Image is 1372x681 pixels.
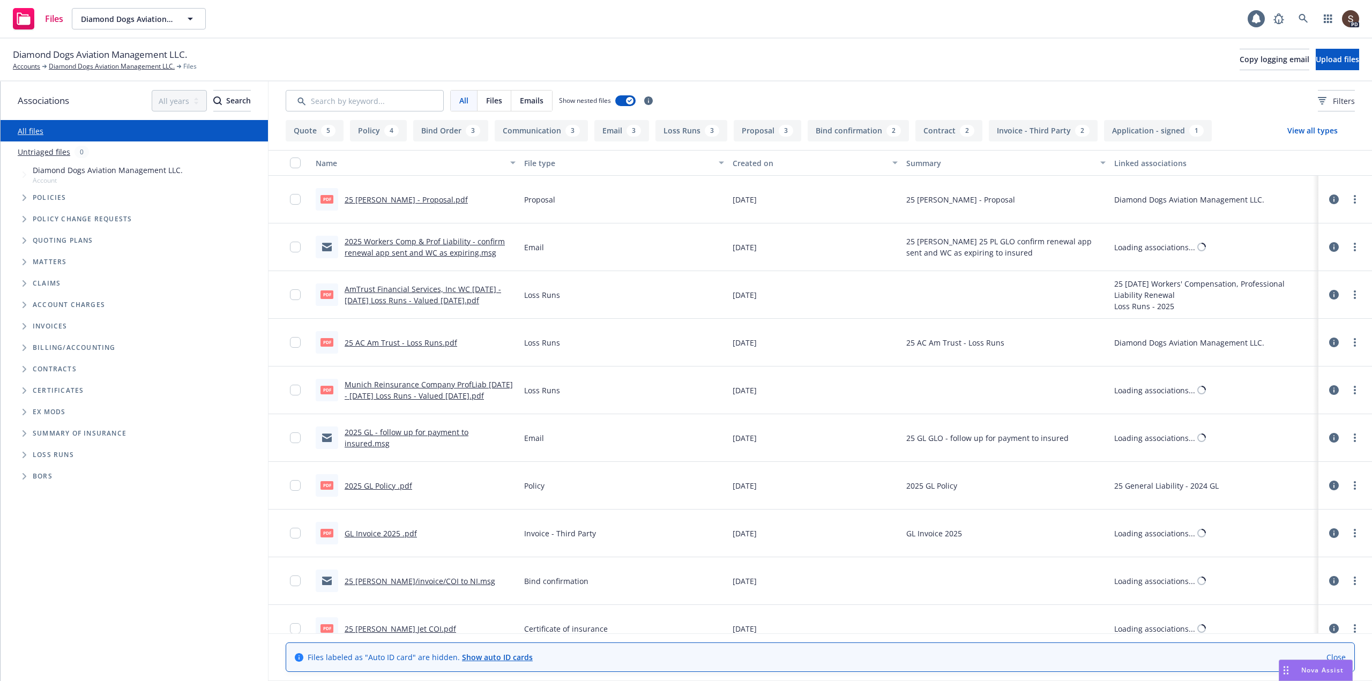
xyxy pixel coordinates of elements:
button: Created on [728,150,902,176]
span: All [459,95,468,106]
button: Quote [286,120,344,141]
div: Loading associations... [1114,385,1195,396]
a: more [1348,193,1361,206]
a: more [1348,622,1361,635]
span: [DATE] [733,194,757,205]
span: Diamond Dogs Aviation Management LLC. [13,48,187,62]
span: Ex Mods [33,409,65,415]
span: BORs [33,473,53,480]
span: Filters [1318,95,1355,107]
span: Files [486,95,502,106]
img: photo [1342,10,1359,27]
div: Loading associations... [1114,528,1195,539]
span: Files labeled as "Auto ID card" are hidden. [308,652,533,663]
span: Copy logging email [1240,54,1309,64]
a: more [1348,479,1361,492]
button: Bind confirmation [808,120,909,141]
div: Search [213,91,251,111]
span: Claims [33,280,61,287]
span: pdf [320,290,333,298]
button: Communication [495,120,588,141]
button: Policy [350,120,407,141]
span: Proposal [524,194,555,205]
input: Toggle Row Selected [290,528,301,538]
button: Filters [1318,90,1355,111]
a: more [1348,431,1361,444]
span: [DATE] [733,528,757,539]
a: 25 AC Am Trust - Loss Runs.pdf [345,338,457,348]
span: 25 AC Am Trust - Loss Runs [906,337,1004,348]
span: pdf [320,195,333,203]
span: [DATE] [733,242,757,253]
div: 1 [1189,125,1204,137]
button: Nova Assist [1279,660,1353,681]
span: Account [33,176,183,185]
a: Diamond Dogs Aviation Management LLC. [49,62,175,71]
div: 5 [321,125,335,137]
input: Toggle Row Selected [290,289,301,300]
span: Associations [18,94,69,108]
div: 3 [705,125,719,137]
div: File type [524,158,712,169]
span: Files [45,14,63,23]
div: 3 [466,125,480,137]
span: Certificates [33,387,84,394]
span: pdf [320,481,333,489]
span: 25 GL GLO - follow up for payment to insured [906,432,1069,444]
span: [DATE] [733,575,757,587]
a: 25 [PERSON_NAME] Jet COI.pdf [345,624,456,634]
div: 2 [886,125,901,137]
a: Show auto ID cards [462,652,533,662]
span: Invoices [33,323,68,330]
a: AmTrust Financial Services, Inc WC [DATE] - [DATE] Loss Runs - Valued [DATE].pdf [345,284,501,305]
span: pdf [320,338,333,346]
span: 25 [PERSON_NAME] 25 PL GLO confirm renewal app sent and WC as expiring to insured [906,236,1106,258]
input: Toggle Row Selected [290,432,301,443]
input: Toggle Row Selected [290,337,301,348]
a: Files [9,4,68,34]
div: Tree Example [1,162,268,337]
div: Loading associations... [1114,242,1195,253]
input: Toggle Row Selected [290,194,301,205]
div: Linked associations [1114,158,1314,169]
a: Search [1293,8,1314,29]
input: Search by keyword... [286,90,444,111]
div: Loading associations... [1114,623,1195,634]
span: [DATE] [733,289,757,301]
span: Loss Runs [524,289,560,301]
span: 2025 GL Policy [906,480,957,491]
span: Upload files [1316,54,1359,64]
span: Policy [524,480,545,491]
a: 2025 Workers Comp & Prof Liability - confirm renewal app sent and WC as expiring.msg [345,236,505,258]
button: Contract [915,120,982,141]
span: Account charges [33,302,105,308]
a: 25 [PERSON_NAME] - Proposal.pdf [345,194,468,205]
span: Diamond Dogs Aviation Management LLC. [81,13,174,25]
div: Loss Runs - 2025 [1114,301,1314,312]
button: Proposal [734,120,801,141]
span: Loss Runs [33,452,74,458]
input: Toggle Row Selected [290,242,301,252]
a: more [1348,336,1361,349]
span: Files [183,62,197,71]
span: [DATE] [733,623,757,634]
button: Loss Runs [655,120,727,141]
a: more [1348,527,1361,540]
a: more [1348,288,1361,301]
span: Email [524,242,544,253]
div: Name [316,158,504,169]
span: [DATE] [733,385,757,396]
span: Invoice - Third Party [524,528,596,539]
span: Summary of insurance [33,430,126,437]
div: 25 [DATE] Workers' Compensation, Professional Liability Renewal [1114,278,1314,301]
button: Copy logging email [1240,49,1309,70]
a: Munich Reinsurance Company ProfLiab [DATE] - [DATE] Loss Runs - Valued [DATE].pdf [345,379,513,401]
button: Summary [902,150,1110,176]
div: Loading associations... [1114,575,1195,587]
span: Email [524,432,544,444]
div: 25 General Liability - 2024 GL [1114,480,1219,491]
div: 3 [627,125,641,137]
a: more [1348,241,1361,253]
svg: Search [213,96,222,105]
span: Certificate of insurance [524,623,608,634]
